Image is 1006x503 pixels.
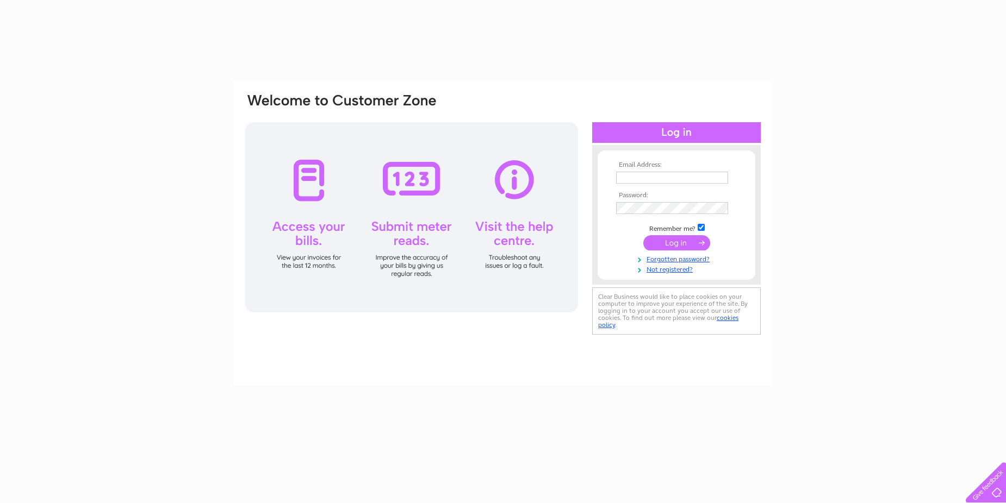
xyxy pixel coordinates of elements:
[613,222,740,233] td: Remember me?
[616,253,740,263] a: Forgotten password?
[613,161,740,169] th: Email Address:
[616,263,740,274] a: Not registered?
[592,287,761,335] div: Clear Business would like to place cookies on your computer to improve your experience of the sit...
[643,235,710,250] input: Submit
[613,192,740,199] th: Password:
[598,314,738,329] a: cookies policy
